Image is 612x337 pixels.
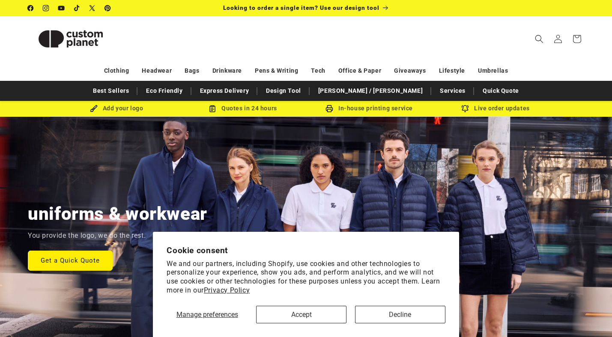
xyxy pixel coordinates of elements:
[255,63,298,78] a: Pens & Writing
[28,250,113,270] a: Get a Quick Quote
[325,105,333,112] img: In-house printing
[142,63,172,78] a: Headwear
[394,63,426,78] a: Giveaways
[355,306,445,323] button: Decline
[24,16,116,61] a: Custom Planet
[311,63,325,78] a: Tech
[314,83,427,98] a: [PERSON_NAME] / [PERSON_NAME]
[306,103,433,114] div: In-house printing service
[28,202,207,225] h2: uniforms & workwear
[461,105,469,112] img: Order updates
[104,63,129,78] a: Clothing
[530,30,549,48] summary: Search
[185,63,199,78] a: Bags
[433,103,559,114] div: Live order updates
[478,83,523,98] a: Quick Quote
[256,306,346,323] button: Accept
[180,103,306,114] div: Quotes in 24 hours
[28,230,146,242] p: You provide the logo, we do the rest.
[167,260,445,295] p: We and our partners, including Shopify, use cookies and other technologies to personalize your ex...
[89,83,133,98] a: Best Sellers
[209,105,216,112] img: Order Updates Icon
[262,83,305,98] a: Design Tool
[176,310,238,319] span: Manage preferences
[90,105,98,112] img: Brush Icon
[223,4,379,11] span: Looking to order a single item? Use our design tool
[204,286,250,294] a: Privacy Policy
[167,306,248,323] button: Manage preferences
[436,83,470,98] a: Services
[212,63,242,78] a: Drinkware
[338,63,381,78] a: Office & Paper
[196,83,254,98] a: Express Delivery
[54,103,180,114] div: Add your logo
[142,83,187,98] a: Eco Friendly
[28,20,113,58] img: Custom Planet
[167,245,445,255] h2: Cookie consent
[439,63,465,78] a: Lifestyle
[478,63,508,78] a: Umbrellas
